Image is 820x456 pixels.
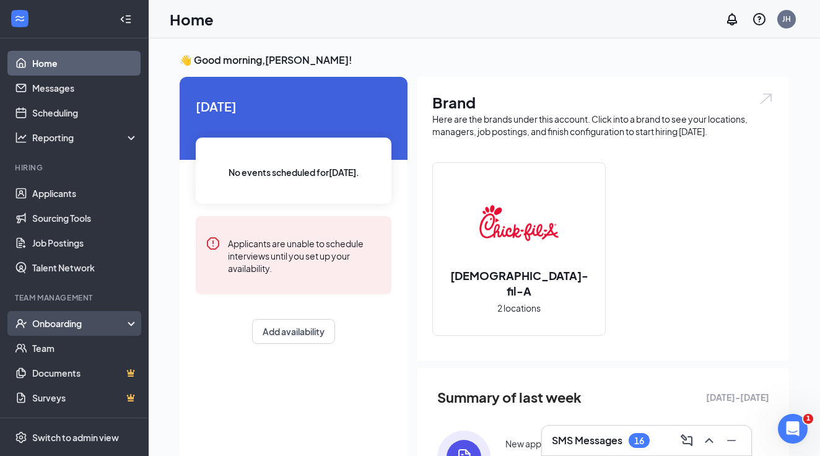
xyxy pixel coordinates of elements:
[32,431,119,444] div: Switch to admin view
[32,255,138,280] a: Talent Network
[15,292,136,303] div: Team Management
[702,433,717,448] svg: ChevronUp
[32,51,138,76] a: Home
[32,361,138,385] a: DocumentsCrown
[32,181,138,206] a: Applicants
[15,131,27,144] svg: Analysis
[228,236,382,274] div: Applicants are unable to schedule interviews until you set up your availability.
[677,431,697,450] button: ComposeMessage
[180,53,789,67] h3: 👋 Good morning, [PERSON_NAME] !
[32,317,128,330] div: Onboarding
[725,12,739,27] svg: Notifications
[120,13,132,25] svg: Collapse
[32,385,138,410] a: SurveysCrown
[552,434,622,447] h3: SMS Messages
[699,431,719,450] button: ChevronUp
[32,230,138,255] a: Job Postings
[437,387,582,408] span: Summary of last week
[14,12,26,25] svg: WorkstreamLogo
[32,336,138,361] a: Team
[722,431,741,450] button: Minimize
[170,9,214,30] h1: Home
[497,301,541,315] span: 2 locations
[15,162,136,173] div: Hiring
[206,236,220,251] svg: Error
[196,97,391,116] span: [DATE]
[724,433,739,448] svg: Minimize
[15,431,27,444] svg: Settings
[432,92,774,113] h1: Brand
[505,437,575,450] div: New applications
[32,100,138,125] a: Scheduling
[229,165,359,179] span: No events scheduled for [DATE] .
[32,131,139,144] div: Reporting
[782,14,791,24] div: JH
[32,76,138,100] a: Messages
[758,92,774,106] img: open.6027fd2a22e1237b5b06.svg
[252,319,335,344] button: Add availability
[803,414,813,424] span: 1
[634,436,644,446] div: 16
[679,433,694,448] svg: ComposeMessage
[706,390,769,404] span: [DATE] - [DATE]
[432,113,774,138] div: Here are the brands under this account. Click into a brand to see your locations, managers, job p...
[433,268,605,299] h2: [DEMOGRAPHIC_DATA]-fil-A
[778,414,808,444] iframe: Intercom live chat
[15,317,27,330] svg: UserCheck
[32,206,138,230] a: Sourcing Tools
[752,12,767,27] svg: QuestionInfo
[479,183,559,263] img: Chick-fil-A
